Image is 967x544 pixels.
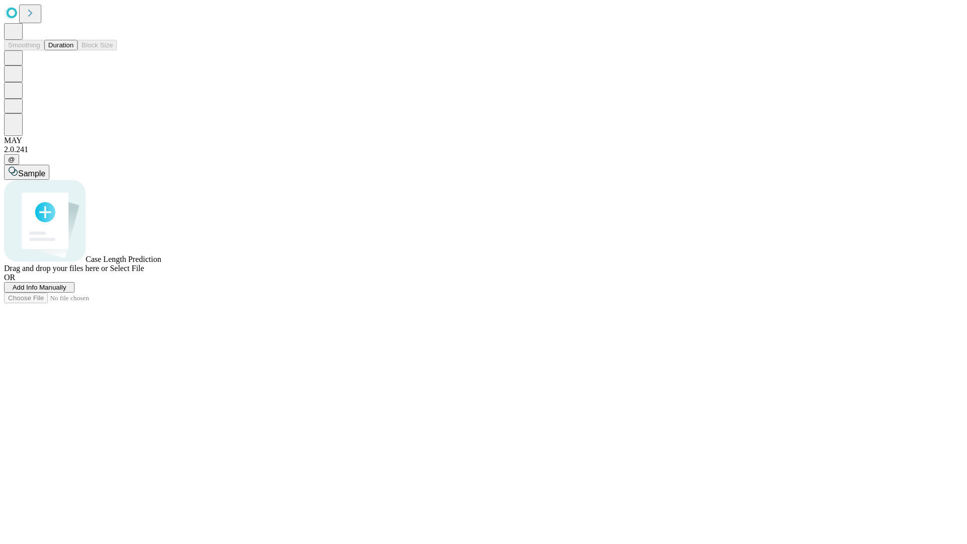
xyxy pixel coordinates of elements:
[44,40,78,50] button: Duration
[4,40,44,50] button: Smoothing
[8,156,15,163] span: @
[13,284,66,291] span: Add Info Manually
[18,169,45,178] span: Sample
[4,282,75,293] button: Add Info Manually
[4,264,108,273] span: Drag and drop your files here or
[4,165,49,180] button: Sample
[78,40,117,50] button: Block Size
[86,255,161,263] span: Case Length Prediction
[4,273,15,282] span: OR
[4,136,963,145] div: MAY
[4,154,19,165] button: @
[4,145,963,154] div: 2.0.241
[110,264,144,273] span: Select File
